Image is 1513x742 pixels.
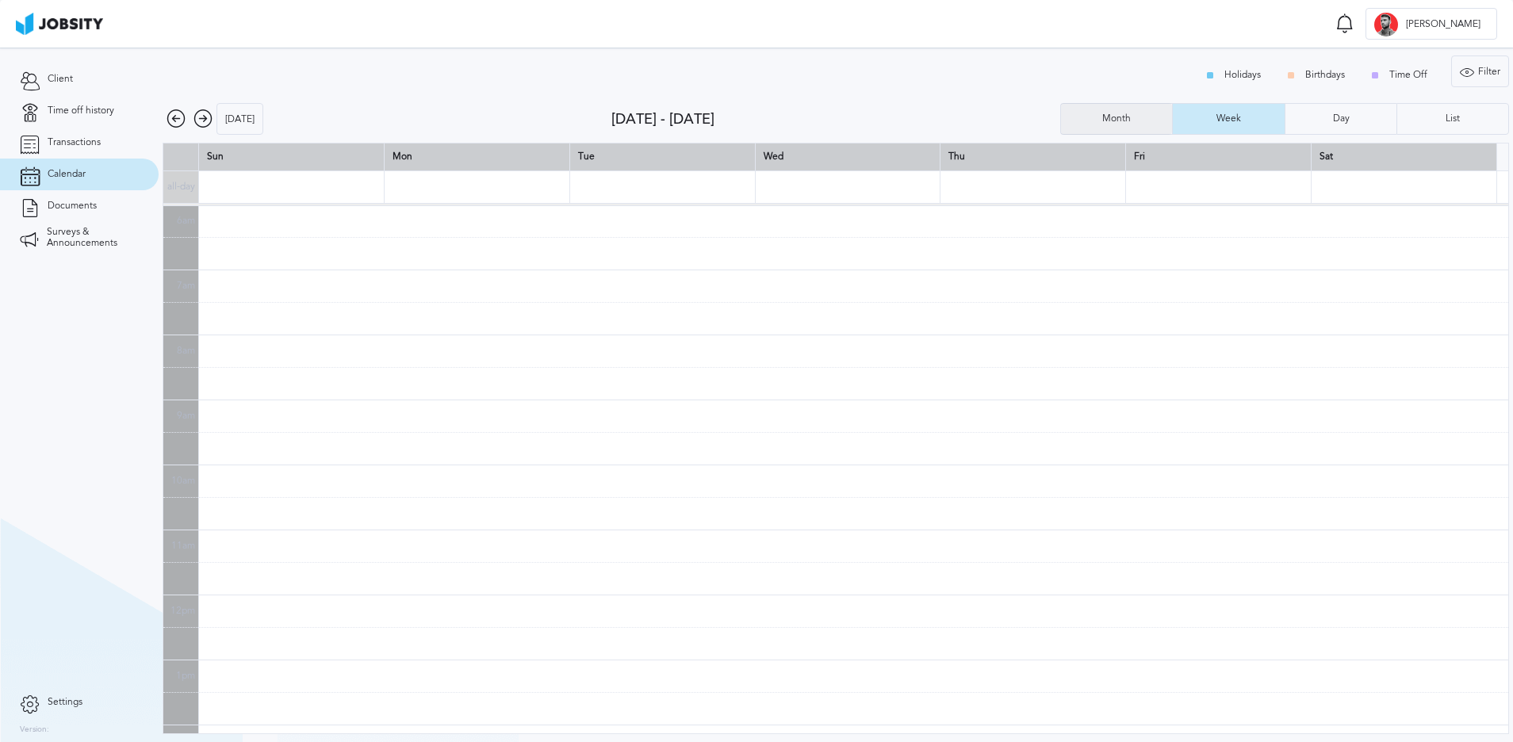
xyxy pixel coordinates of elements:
[48,697,82,708] span: Settings
[1325,113,1358,124] div: Day
[48,105,114,117] span: Time off history
[1208,113,1249,124] div: Week
[217,104,262,136] div: [DATE]
[48,201,97,212] span: Documents
[177,280,195,291] span: 7am
[1438,113,1468,124] div: List
[1320,151,1333,162] span: Sat
[1451,55,1509,87] button: Filter
[20,725,49,735] label: Version:
[764,151,783,162] span: Wed
[393,151,412,162] span: Mon
[170,605,195,616] span: 12pm
[1396,103,1509,135] button: List
[1060,103,1172,135] button: Month
[1398,19,1488,30] span: [PERSON_NAME]
[1452,56,1508,88] div: Filter
[176,670,195,681] span: 1pm
[1134,151,1145,162] span: Fri
[1374,13,1398,36] div: G
[171,475,195,486] span: 10am
[1094,113,1139,124] div: Month
[578,151,595,162] span: Tue
[171,540,195,551] span: 11am
[1366,8,1497,40] button: G[PERSON_NAME]
[48,74,73,85] span: Client
[177,215,195,226] span: 6am
[216,103,263,135] button: [DATE]
[207,151,224,162] span: Sun
[47,227,139,249] span: Surveys & Announcements
[167,181,195,192] span: all-day
[48,169,86,180] span: Calendar
[48,137,101,148] span: Transactions
[1285,103,1396,135] button: Day
[16,13,103,35] img: ab4bad089aa723f57921c736e9817d99.png
[948,151,965,162] span: Thu
[1172,103,1284,135] button: Week
[177,345,195,356] span: 8am
[177,410,195,421] span: 9am
[611,111,1060,128] div: [DATE] - [DATE]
